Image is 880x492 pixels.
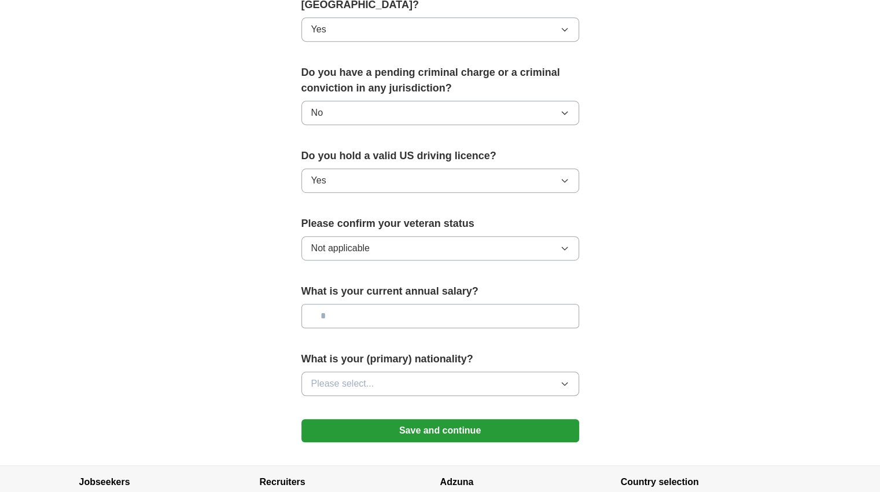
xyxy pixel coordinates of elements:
span: Please select... [311,377,374,391]
span: Not applicable [311,241,370,255]
button: Save and continue [301,419,579,442]
label: What is your (primary) nationality? [301,351,579,367]
button: Yes [301,17,579,42]
button: Please select... [301,372,579,396]
button: No [301,101,579,125]
span: No [311,106,323,120]
button: Not applicable [301,236,579,260]
label: What is your current annual salary? [301,284,579,299]
label: Do you have a pending criminal charge or a criminal conviction in any jurisdiction? [301,65,579,96]
span: Yes [311,23,326,36]
span: Yes [311,174,326,188]
label: Do you hold a valid US driving licence? [301,148,579,164]
label: Please confirm your veteran status [301,216,579,232]
button: Yes [301,168,579,193]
